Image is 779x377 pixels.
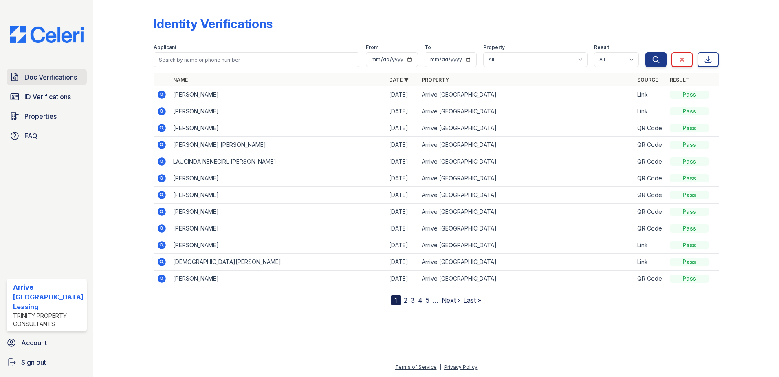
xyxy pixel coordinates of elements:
div: Identity Verifications [154,16,273,31]
div: Pass [670,174,709,182]
label: Applicant [154,44,176,51]
td: [PERSON_NAME] [170,103,386,120]
td: [DATE] [386,86,418,103]
div: Pass [670,107,709,115]
input: Search by name or phone number [154,52,360,67]
td: [PERSON_NAME] [170,271,386,287]
a: Source [637,77,658,83]
td: [PERSON_NAME] [170,204,386,220]
span: Account [21,338,47,348]
div: Trinity Property Consultants [13,312,84,328]
td: [DATE] [386,254,418,271]
td: Link [634,103,667,120]
div: Arrive [GEOGRAPHIC_DATA] Leasing [13,282,84,312]
span: Properties [24,111,57,121]
a: Privacy Policy [444,364,478,370]
td: [PERSON_NAME] [170,170,386,187]
td: QR Code [634,187,667,204]
div: Pass [670,141,709,149]
div: Pass [670,191,709,199]
div: Pass [670,241,709,249]
td: [PERSON_NAME] [170,187,386,204]
div: Pass [670,208,709,216]
label: To [425,44,431,51]
td: [PERSON_NAME] [170,120,386,137]
div: Pass [670,275,709,283]
div: Pass [670,258,709,266]
td: [DEMOGRAPHIC_DATA][PERSON_NAME] [170,254,386,271]
a: Next › [442,296,460,304]
label: Property [483,44,505,51]
label: From [366,44,378,51]
td: Link [634,254,667,271]
a: Terms of Service [395,364,437,370]
td: [DATE] [386,220,418,237]
td: [PERSON_NAME] [PERSON_NAME] [170,137,386,153]
div: Pass [670,124,709,132]
span: … [433,295,438,305]
a: Name [173,77,188,83]
td: QR Code [634,271,667,287]
td: [PERSON_NAME] [170,86,386,103]
td: LAUCINDA NENEGIRL [PERSON_NAME] [170,153,386,170]
a: Sign out [3,354,90,370]
td: Link [634,86,667,103]
a: Doc Verifications [7,69,87,85]
td: [DATE] [386,120,418,137]
td: QR Code [634,220,667,237]
div: Pass [670,157,709,166]
span: Sign out [21,357,46,367]
td: Arrive [GEOGRAPHIC_DATA] [418,220,634,237]
div: Pass [670,224,709,233]
td: QR Code [634,120,667,137]
td: [DATE] [386,271,418,287]
td: Arrive [GEOGRAPHIC_DATA] [418,254,634,271]
a: Last » [463,296,481,304]
div: | [440,364,441,370]
td: [PERSON_NAME] [170,220,386,237]
td: QR Code [634,204,667,220]
a: 3 [411,296,415,304]
td: Arrive [GEOGRAPHIC_DATA] [418,170,634,187]
td: [PERSON_NAME] [170,237,386,254]
td: [DATE] [386,237,418,254]
a: Properties [7,108,87,124]
td: [DATE] [386,204,418,220]
td: Arrive [GEOGRAPHIC_DATA] [418,271,634,287]
a: 4 [418,296,423,304]
td: Arrive [GEOGRAPHIC_DATA] [418,120,634,137]
div: 1 [391,295,401,305]
a: Property [422,77,449,83]
a: 2 [404,296,407,304]
td: [DATE] [386,170,418,187]
td: Arrive [GEOGRAPHIC_DATA] [418,103,634,120]
span: ID Verifications [24,92,71,102]
td: Arrive [GEOGRAPHIC_DATA] [418,237,634,254]
td: Arrive [GEOGRAPHIC_DATA] [418,153,634,170]
a: Account [3,335,90,351]
td: [DATE] [386,153,418,170]
a: Result [670,77,689,83]
td: Arrive [GEOGRAPHIC_DATA] [418,187,634,204]
img: CE_Logo_Blue-a8612792a0a2168367f1c8372b55b34899dd931a85d93a1a3d3e32e68fde9ad4.png [3,26,90,43]
a: Date ▼ [389,77,409,83]
td: QR Code [634,137,667,153]
a: ID Verifications [7,89,87,105]
td: [DATE] [386,137,418,153]
span: FAQ [24,131,37,141]
td: QR Code [634,153,667,170]
td: Arrive [GEOGRAPHIC_DATA] [418,137,634,153]
label: Result [594,44,609,51]
div: Pass [670,91,709,99]
td: [DATE] [386,187,418,204]
td: Arrive [GEOGRAPHIC_DATA] [418,204,634,220]
a: 5 [426,296,429,304]
a: FAQ [7,128,87,144]
span: Doc Verifications [24,72,77,82]
td: Link [634,237,667,254]
td: Arrive [GEOGRAPHIC_DATA] [418,86,634,103]
td: [DATE] [386,103,418,120]
td: QR Code [634,170,667,187]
